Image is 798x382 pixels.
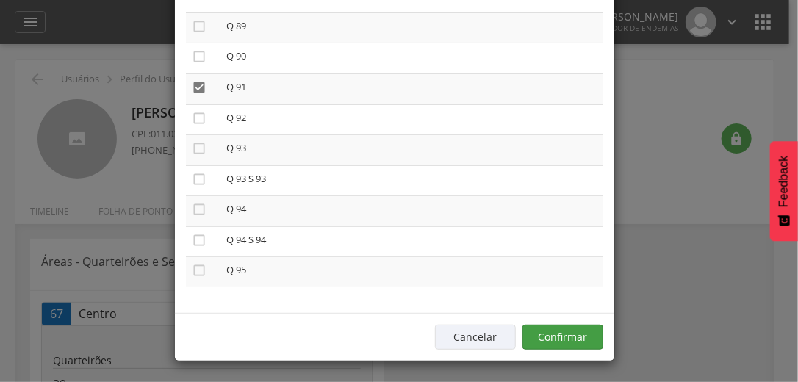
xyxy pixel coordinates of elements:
[220,165,603,196] td: Q 93 S 93
[192,233,206,248] i: 
[522,325,603,350] button: Confirmar
[192,202,206,217] i: 
[192,172,206,187] i: 
[220,104,603,135] td: Q 92
[220,12,603,43] td: Q 89
[220,226,603,257] td: Q 94 S 94
[435,325,516,350] button: Cancelar
[192,141,206,156] i: 
[192,111,206,126] i: 
[220,135,603,166] td: Q 93
[220,257,603,287] td: Q 95
[220,74,603,105] td: Q 91
[192,19,206,34] i: 
[220,43,603,74] td: Q 90
[192,263,206,278] i: 
[777,156,791,207] span: Feedback
[192,80,206,95] i: 
[192,49,206,64] i: 
[770,141,798,241] button: Feedback - Mostrar pesquisa
[220,196,603,227] td: Q 94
